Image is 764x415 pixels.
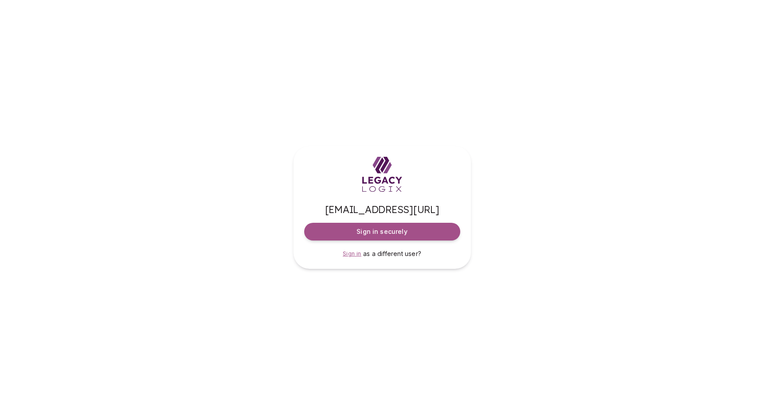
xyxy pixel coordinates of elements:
button: Sign in securely [304,223,460,240]
span: [EMAIL_ADDRESS][URL] [304,203,460,216]
span: Sign in securely [357,227,407,236]
a: Sign in [343,249,361,258]
span: as a different user? [363,250,421,257]
span: Sign in [343,250,361,257]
